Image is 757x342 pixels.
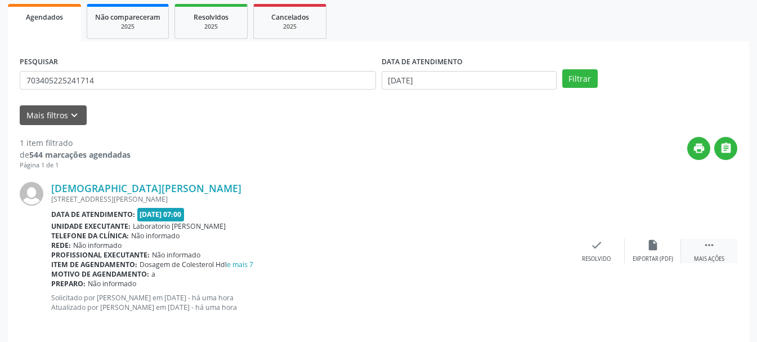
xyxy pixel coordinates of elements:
span: Dosagem de Colesterol Hdl [140,260,253,269]
b: Motivo de agendamento: [51,269,149,279]
input: Nome, CNS [20,71,376,90]
span: a [151,269,155,279]
i:  [703,239,715,251]
span: Não informado [131,231,180,241]
span: Não informado [73,241,122,250]
div: 2025 [262,23,318,31]
b: Telefone da clínica: [51,231,129,241]
div: 1 item filtrado [20,137,131,149]
span: Agendados [26,12,63,22]
b: Preparo: [51,279,86,288]
img: img [20,182,43,206]
strong: 544 marcações agendadas [29,149,131,160]
a: e mais 7 [227,260,253,269]
input: Selecione um intervalo [382,71,557,90]
div: [STREET_ADDRESS][PERSON_NAME] [51,194,568,204]
div: 2025 [183,23,239,31]
div: Página 1 de 1 [20,161,131,170]
b: Item de agendamento: [51,260,137,269]
button: Mais filtroskeyboard_arrow_down [20,105,87,125]
label: DATA DE ATENDIMENTO [382,54,463,71]
b: Data de atendimento: [51,210,135,219]
div: de [20,149,131,161]
button:  [714,137,737,160]
div: Mais ações [694,255,724,263]
b: Profissional executante: [51,250,150,260]
i: check [590,239,603,251]
i:  [720,142,732,154]
span: Não compareceram [95,12,160,22]
p: Solicitado por [PERSON_NAME] em [DATE] - há uma hora Atualizado por [PERSON_NAME] em [DATE] - há ... [51,293,568,312]
button: print [687,137,710,160]
b: Unidade executante: [51,221,131,231]
span: [DATE] 07:00 [137,208,185,221]
i: insert_drive_file [647,239,659,251]
span: Laboratorio [PERSON_NAME] [133,221,226,231]
div: Exportar (PDF) [633,255,673,263]
span: Não informado [152,250,200,260]
span: Cancelados [271,12,309,22]
i: keyboard_arrow_down [68,109,80,122]
button: Filtrar [562,69,598,88]
b: Rede: [51,241,71,250]
label: PESQUISAR [20,54,58,71]
a: [DEMOGRAPHIC_DATA][PERSON_NAME] [51,182,241,194]
span: Resolvidos [194,12,229,22]
div: Resolvido [582,255,611,263]
div: 2025 [95,23,160,31]
span: Não informado [88,279,136,288]
i: print [693,142,705,154]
